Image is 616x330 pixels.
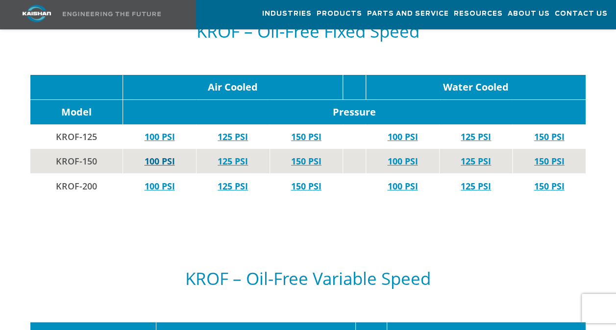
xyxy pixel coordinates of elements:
span: Contact Us [555,8,608,20]
h5: KROF – Oil-Free Fixed Speed [30,22,585,41]
span: Resources [454,8,503,20]
span: Parts and Service [367,8,449,20]
a: 100 PSI [387,131,418,142]
td: KROF-200 [30,174,123,199]
td: Water Cooled [366,75,586,100]
a: Parts and Service [367,0,449,27]
td: Air Cooled [123,75,343,100]
a: About Us [508,0,550,27]
span: Industries [262,8,312,20]
a: 100 PSI [387,180,418,192]
a: 150 PSI [534,131,565,142]
td: KROF-125 [30,124,123,149]
a: 125 PSI [218,180,248,192]
a: 150 PSI [291,180,321,192]
a: Products [317,0,362,27]
a: 150 PSI [534,155,565,167]
a: 150 PSI [291,131,321,142]
a: 150 PSI [291,155,321,167]
a: 100 PSI [145,155,175,167]
a: Resources [454,0,503,27]
a: 125 PSI [461,131,491,142]
a: 125 PSI [461,155,491,167]
h5: KROF – Oil-Free Variable Speed [30,269,585,288]
a: 150 PSI [534,180,565,192]
a: 100 PSI [145,131,175,142]
span: Products [317,8,362,20]
a: Industries [262,0,312,27]
a: 100 PSI [387,155,418,167]
img: Engineering the future [63,12,161,16]
span: About Us [508,8,550,20]
td: Pressure [123,100,586,125]
td: KROF-150 [30,149,123,174]
a: 125 PSI [218,155,248,167]
a: 100 PSI [145,180,175,192]
a: 125 PSI [218,131,248,142]
td: Model [30,100,123,125]
a: Contact Us [555,0,608,27]
a: 125 PSI [461,180,491,192]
